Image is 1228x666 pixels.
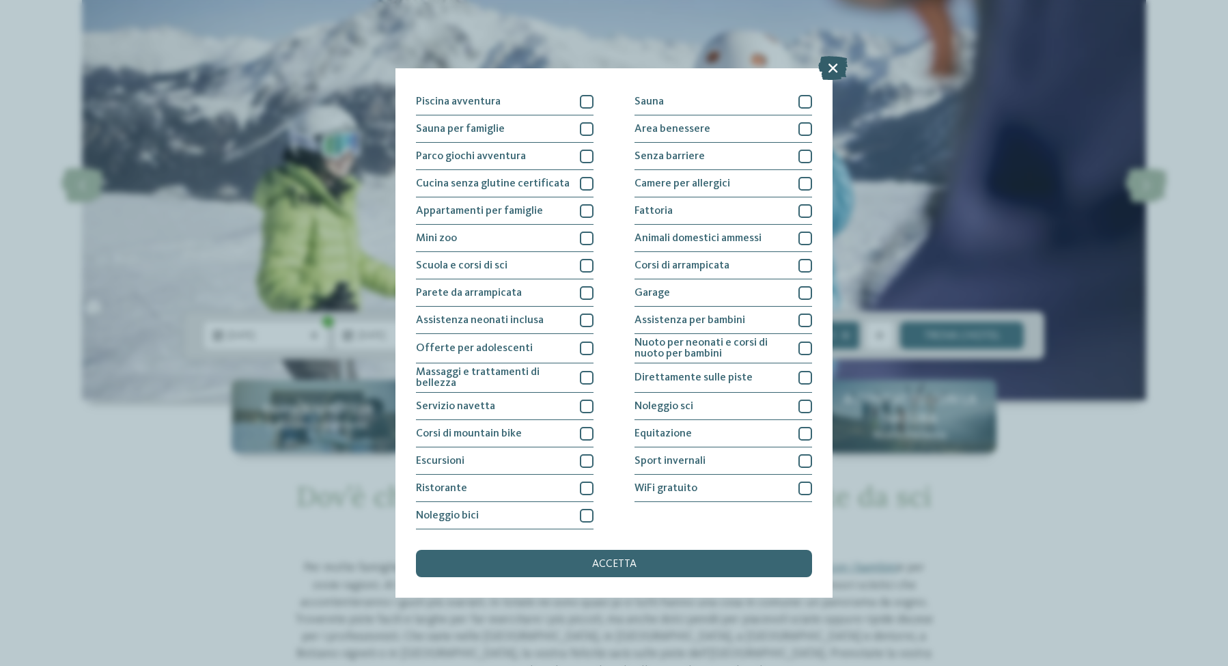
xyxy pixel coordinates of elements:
span: Scuola e corsi di sci [416,260,507,271]
span: Direttamente sulle piste [634,372,753,383]
span: Fattoria [634,206,673,217]
span: accetta [592,559,637,570]
span: Senza barriere [634,151,705,162]
span: Cucina senza glutine certificata [416,178,570,189]
span: Noleggio bici [416,510,479,521]
span: Parco giochi avventura [416,151,526,162]
span: Sauna per famiglie [416,124,505,135]
span: Piscina avventura [416,96,501,107]
span: Massaggi e trattamenti di bellezza [416,367,570,389]
span: Offerte per adolescenti [416,343,533,354]
span: Appartamenti per famiglie [416,206,543,217]
span: Corsi di mountain bike [416,428,522,439]
span: Equitazione [634,428,692,439]
span: Animali domestici ammessi [634,233,762,244]
span: Sport invernali [634,456,706,467]
span: WiFi gratuito [634,483,697,494]
span: Mini zoo [416,233,457,244]
span: Camere per allergici [634,178,730,189]
span: Sauna [634,96,664,107]
span: Assistenza per bambini [634,315,745,326]
span: Corsi di arrampicata [634,260,729,271]
span: Noleggio sci [634,401,693,412]
span: Nuoto per neonati e corsi di nuoto per bambini [634,337,788,359]
span: Servizio navetta [416,401,495,412]
span: Garage [634,288,670,299]
span: Ristorante [416,483,467,494]
span: Area benessere [634,124,710,135]
span: Escursioni [416,456,464,467]
span: Assistenza neonati inclusa [416,315,544,326]
span: Parete da arrampicata [416,288,522,299]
